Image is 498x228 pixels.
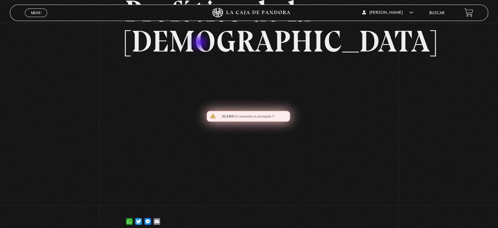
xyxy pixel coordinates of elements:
[28,16,44,21] span: Cerrar
[125,212,134,225] a: WhatsApp
[152,212,161,225] a: Email
[134,212,143,225] a: Twitter
[464,8,473,17] a: View your shopping cart
[429,11,445,15] a: Buscar
[31,11,42,15] span: Menu
[207,111,290,122] div: el contenido es protegido !!
[143,212,152,225] a: Messenger
[222,114,235,118] span: Alert:
[362,11,413,15] span: [PERSON_NAME]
